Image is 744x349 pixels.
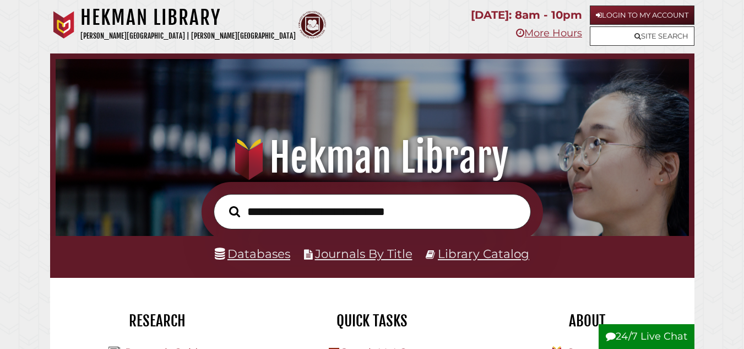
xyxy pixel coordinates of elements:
img: Calvin Theological Seminary [298,11,326,39]
a: More Hours [516,27,582,39]
a: Journals By Title [315,246,412,261]
a: Databases [215,246,290,261]
h1: Hekman Library [67,133,678,182]
p: [DATE]: 8am - 10pm [471,6,582,25]
h1: Hekman Library [80,6,296,30]
p: [PERSON_NAME][GEOGRAPHIC_DATA] | [PERSON_NAME][GEOGRAPHIC_DATA] [80,30,296,42]
a: Login to My Account [590,6,694,25]
h2: About [488,312,686,330]
h2: Research [58,312,257,330]
a: Library Catalog [438,246,529,261]
a: Site Search [590,26,694,46]
h2: Quick Tasks [273,312,471,330]
img: Calvin University [50,11,78,39]
button: Search [224,203,246,220]
i: Search [229,206,240,218]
